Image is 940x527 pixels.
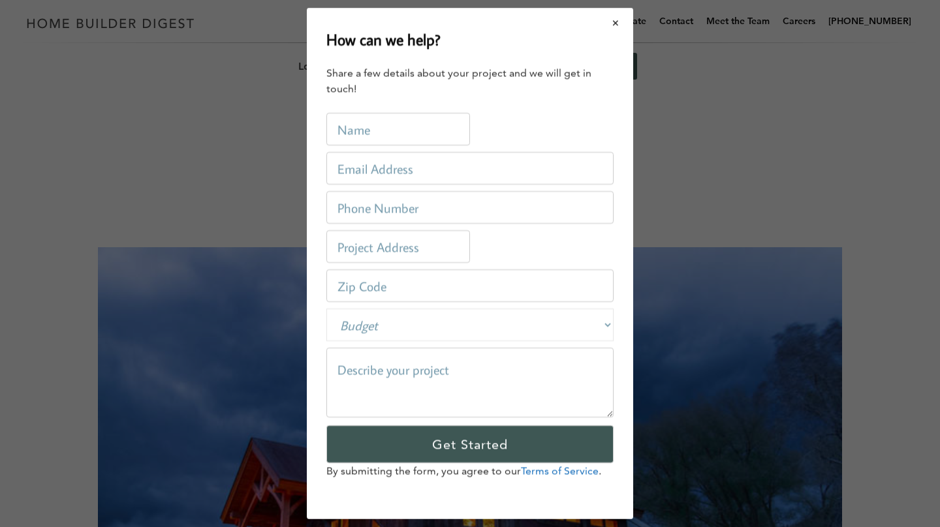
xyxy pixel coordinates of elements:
input: Project Address [326,230,470,263]
input: Phone Number [326,191,614,224]
input: Zip Code [326,269,614,302]
a: Terms of Service [521,464,599,477]
input: Name [326,113,470,145]
p: By submitting the form, you agree to our . [326,463,614,479]
h2: How can we help? [326,27,441,51]
input: Email Address [326,152,614,185]
button: Close modal [599,9,633,37]
iframe: Drift Widget Chat Controller [689,433,924,511]
div: Share a few details about your project and we will get in touch! [326,65,614,97]
input: Get Started [326,425,614,463]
